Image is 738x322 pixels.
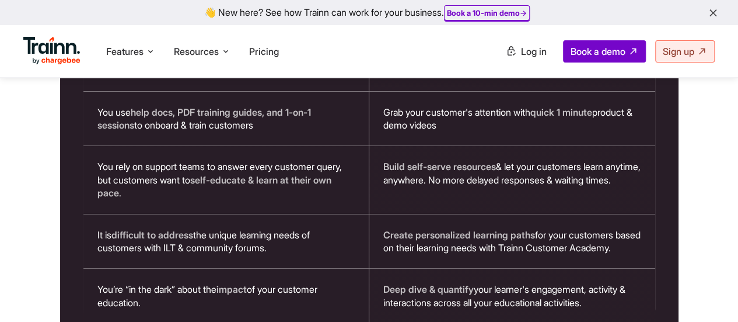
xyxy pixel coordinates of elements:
[249,46,279,57] a: Pricing
[680,266,738,322] iframe: Chat Widget
[97,174,331,199] span: self-educate & learn at their own pace
[383,161,496,172] span: Build self-serve resources
[447,8,520,18] b: Book a 10-min demo
[383,229,535,241] span: Create personalized learning paths
[655,40,715,63] a: Sign up
[216,283,247,295] span: impact
[83,146,369,213] div: You rely on support teams to answer every customer query, but customers want to .
[106,45,144,58] span: Features
[521,46,547,57] span: Log in
[563,40,646,63] a: Book a demo
[23,37,81,65] img: Trainn Logo
[111,229,193,241] span: difficult to address
[174,45,219,58] span: Resources
[663,46,694,57] span: Sign up
[83,92,369,146] div: You use to onboard & train customers
[7,7,731,18] div: 👋 New here? See how Trainn can work for your business.
[499,41,554,62] a: Log in
[369,92,655,146] div: Grab your customer's attention with product & demo videos
[369,146,655,213] div: & let your customers learn anytime, anywhere. No more delayed responses & waiting times.
[83,214,369,269] div: It is the unique learning needs of customers with ILT & community forums.
[447,8,527,18] a: Book a 10-min demo→
[530,106,592,118] span: quick 1 minute
[369,214,655,269] div: for your customers based on their learning needs with Trainn Customer Academy.
[383,283,474,295] span: Deep dive & quantify
[97,106,311,131] span: help docs, PDF training guides, and 1-on-1 sessions
[571,46,625,57] span: Book a demo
